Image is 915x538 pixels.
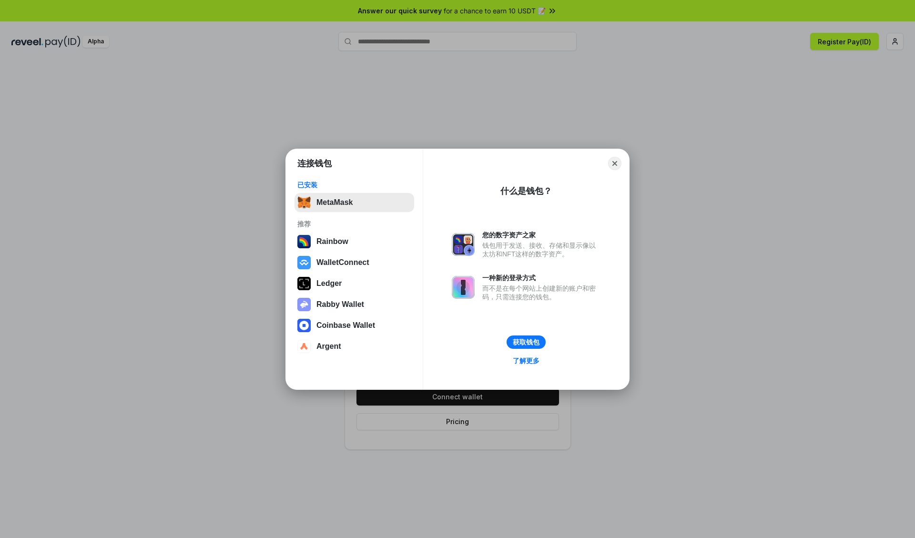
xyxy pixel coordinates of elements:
[507,335,546,349] button: 获取钱包
[482,284,600,301] div: 而不是在每个网站上创建新的账户和密码，只需连接您的钱包。
[295,253,414,272] button: WalletConnect
[295,193,414,212] button: MetaMask
[316,300,364,309] div: Rabby Wallet
[295,295,414,314] button: Rabby Wallet
[297,319,311,332] img: svg+xml,%3Csvg%20width%3D%2228%22%20height%3D%2228%22%20viewBox%3D%220%200%2028%2028%22%20fill%3D...
[295,316,414,335] button: Coinbase Wallet
[452,276,475,299] img: svg+xml,%3Csvg%20xmlns%3D%22http%3A%2F%2Fwww.w3.org%2F2000%2Fsvg%22%20fill%3D%22none%22%20viewBox...
[507,355,545,367] a: 了解更多
[316,321,375,330] div: Coinbase Wallet
[316,198,353,207] div: MetaMask
[297,298,311,311] img: svg+xml,%3Csvg%20xmlns%3D%22http%3A%2F%2Fwww.w3.org%2F2000%2Fsvg%22%20fill%3D%22none%22%20viewBox...
[608,157,621,170] button: Close
[482,241,600,258] div: 钱包用于发送、接收、存储和显示像以太坊和NFT这样的数字资产。
[297,235,311,248] img: svg+xml,%3Csvg%20width%3D%22120%22%20height%3D%22120%22%20viewBox%3D%220%200%20120%20120%22%20fil...
[500,185,552,197] div: 什么是钱包？
[295,232,414,251] button: Rainbow
[482,231,600,239] div: 您的数字资产之家
[513,338,539,346] div: 获取钱包
[295,274,414,293] button: Ledger
[297,220,411,228] div: 推荐
[297,256,311,269] img: svg+xml,%3Csvg%20width%3D%2228%22%20height%3D%2228%22%20viewBox%3D%220%200%2028%2028%22%20fill%3D...
[297,277,311,290] img: svg+xml,%3Csvg%20xmlns%3D%22http%3A%2F%2Fwww.w3.org%2F2000%2Fsvg%22%20width%3D%2228%22%20height%3...
[482,274,600,282] div: 一种新的登录方式
[297,181,411,189] div: 已安装
[316,237,348,246] div: Rainbow
[297,158,332,169] h1: 连接钱包
[295,337,414,356] button: Argent
[316,258,369,267] div: WalletConnect
[316,342,341,351] div: Argent
[297,340,311,353] img: svg+xml,%3Csvg%20width%3D%2228%22%20height%3D%2228%22%20viewBox%3D%220%200%2028%2028%22%20fill%3D...
[316,279,342,288] div: Ledger
[452,233,475,256] img: svg+xml,%3Csvg%20xmlns%3D%22http%3A%2F%2Fwww.w3.org%2F2000%2Fsvg%22%20fill%3D%22none%22%20viewBox...
[513,356,539,365] div: 了解更多
[297,196,311,209] img: svg+xml,%3Csvg%20fill%3D%22none%22%20height%3D%2233%22%20viewBox%3D%220%200%2035%2033%22%20width%...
